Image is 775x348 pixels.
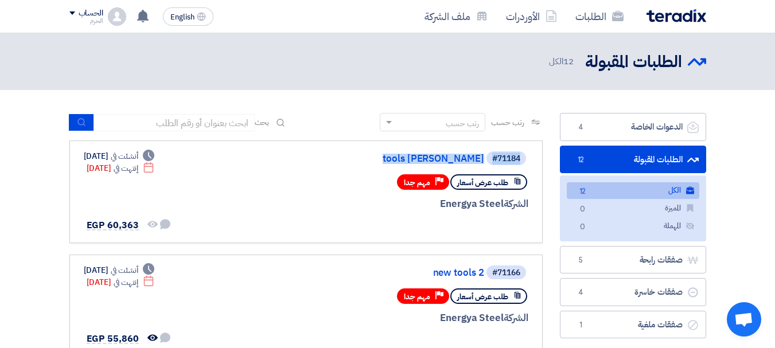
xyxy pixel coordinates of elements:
[560,311,706,339] a: صفقات ملغية1
[114,162,138,174] span: إنتهت في
[415,3,497,30] a: ملف الشركة
[549,55,575,68] span: الكل
[108,7,126,26] img: profile_test.png
[504,197,528,211] span: الشركة
[111,150,138,162] span: أنشئت في
[170,13,194,21] span: English
[404,291,430,302] span: مهم جدا
[457,177,508,188] span: طلب عرض أسعار
[252,311,528,326] div: Energya Steel
[94,114,255,131] input: ابحث بعنوان أو رقم الطلب
[567,200,699,217] a: المميزة
[560,113,706,141] a: الدعوات الخاصة4
[576,186,590,198] span: 12
[163,7,213,26] button: English
[574,255,588,266] span: 5
[491,116,524,128] span: رتب حسب
[255,116,270,128] span: بحث
[492,269,520,277] div: #71166
[560,278,706,306] a: صفقات خاسرة4
[457,291,508,302] span: طلب عرض أسعار
[567,218,699,234] a: المهملة
[79,9,103,18] div: الحساب
[567,182,699,199] a: الكل
[647,9,706,22] img: Teradix logo
[87,332,139,346] span: EGP 55,860
[560,146,706,174] a: الطلبات المقبولة12
[566,3,633,30] a: الطلبات
[87,162,155,174] div: [DATE]
[69,18,103,24] div: الحرم
[576,221,590,233] span: 0
[727,302,761,337] a: Open chat
[492,155,520,163] div: #71184
[87,276,155,288] div: [DATE]
[560,246,706,274] a: صفقات رابحة5
[111,264,138,276] span: أنشئت في
[504,311,528,325] span: الشركة
[252,197,528,212] div: Energya Steel
[84,150,155,162] div: [DATE]
[446,118,479,130] div: رتب حسب
[114,276,138,288] span: إنتهت في
[404,177,430,188] span: مهم جدا
[255,268,484,278] a: new tools 2
[563,55,574,68] span: 12
[84,264,155,276] div: [DATE]
[574,287,588,298] span: 4
[87,218,139,232] span: EGP 60,363
[576,204,590,216] span: 0
[497,3,566,30] a: الأوردرات
[574,319,588,331] span: 1
[255,154,484,164] a: tools [PERSON_NAME]
[585,51,682,73] h2: الطلبات المقبولة
[574,154,588,166] span: 12
[574,122,588,133] span: 4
